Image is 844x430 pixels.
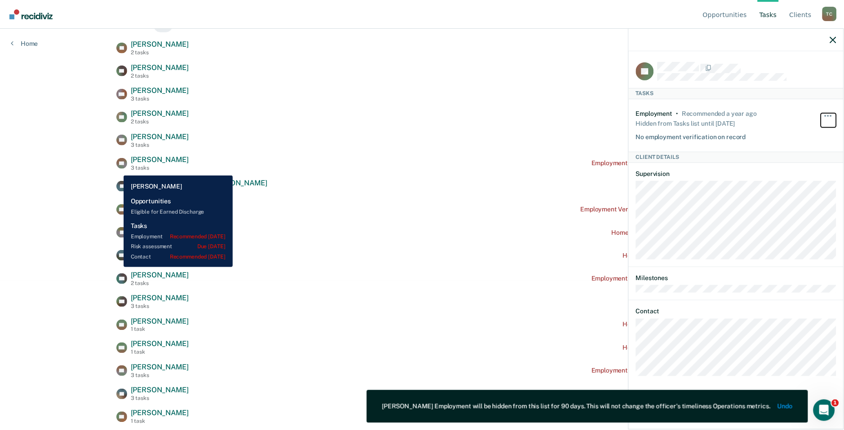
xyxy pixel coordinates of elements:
[832,399,839,407] span: 1
[623,344,728,352] div: Home contact recommended [DATE]
[131,40,189,48] span: [PERSON_NAME]
[131,340,189,348] span: [PERSON_NAME]
[131,373,189,379] div: 3 tasks
[131,202,189,210] span: [PERSON_NAME]
[682,110,757,118] div: Recommended a year ago
[131,142,189,148] div: 3 tasks
[822,7,837,21] button: Profile dropdown button
[131,118,189,125] div: 2 tasks
[813,399,835,421] iframe: Intercom live chat
[636,117,735,130] div: Hidden from Tasks list until [DATE]
[131,73,189,79] div: 2 tasks
[131,418,189,425] div: 1 task
[131,248,189,256] span: [PERSON_NAME]
[636,274,836,282] dt: Milestones
[131,409,189,417] span: [PERSON_NAME]
[131,165,189,171] div: 3 tasks
[591,367,728,375] div: Employment Verification recommended [DATE]
[131,63,189,72] span: [PERSON_NAME]
[131,224,189,233] span: [PERSON_NAME]
[131,96,189,102] div: 3 tasks
[778,403,793,410] button: Undo
[9,9,53,19] img: Recidiviz
[131,86,189,95] span: [PERSON_NAME]
[636,307,836,315] dt: Contact
[131,155,189,164] span: [PERSON_NAME]
[131,257,189,263] div: 1 task
[131,49,189,56] div: 2 tasks
[131,317,189,325] span: [PERSON_NAME]
[623,252,728,259] div: Home contact recommended [DATE]
[612,229,728,237] div: Home contact recommended a year ago
[131,326,189,333] div: 1 task
[131,349,189,355] div: 1 task
[591,159,728,167] div: Employment Verification recommended [DATE]
[636,170,836,178] dt: Supervision
[131,234,189,240] div: 2 tasks
[131,294,189,302] span: [PERSON_NAME]
[131,211,189,217] div: 2 tasks
[629,152,844,162] div: Client Details
[131,280,189,286] div: 2 tasks
[623,321,728,329] div: Home contact recommended [DATE]
[382,403,770,410] div: [PERSON_NAME] Employment will be hidden from this list for 90 days. This will not change the offi...
[676,110,679,118] div: •
[131,303,189,309] div: 3 tasks
[131,386,189,395] span: [PERSON_NAME]
[636,130,746,141] div: No employment verification on record
[636,110,673,118] div: Employment
[131,395,189,402] div: 3 tasks
[131,132,189,141] span: [PERSON_NAME]
[131,271,189,279] span: [PERSON_NAME]
[581,206,728,213] div: Employment Verification recommended a year ago
[591,275,728,282] div: Employment Verification recommended [DATE]
[131,109,189,118] span: [PERSON_NAME]
[11,39,38,48] a: Home
[629,88,844,99] div: Tasks
[131,188,267,194] div: 3 tasks
[131,179,267,187] span: [DEMOGRAPHIC_DATA][PERSON_NAME]
[131,363,189,372] span: [PERSON_NAME]
[822,7,837,21] div: T C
